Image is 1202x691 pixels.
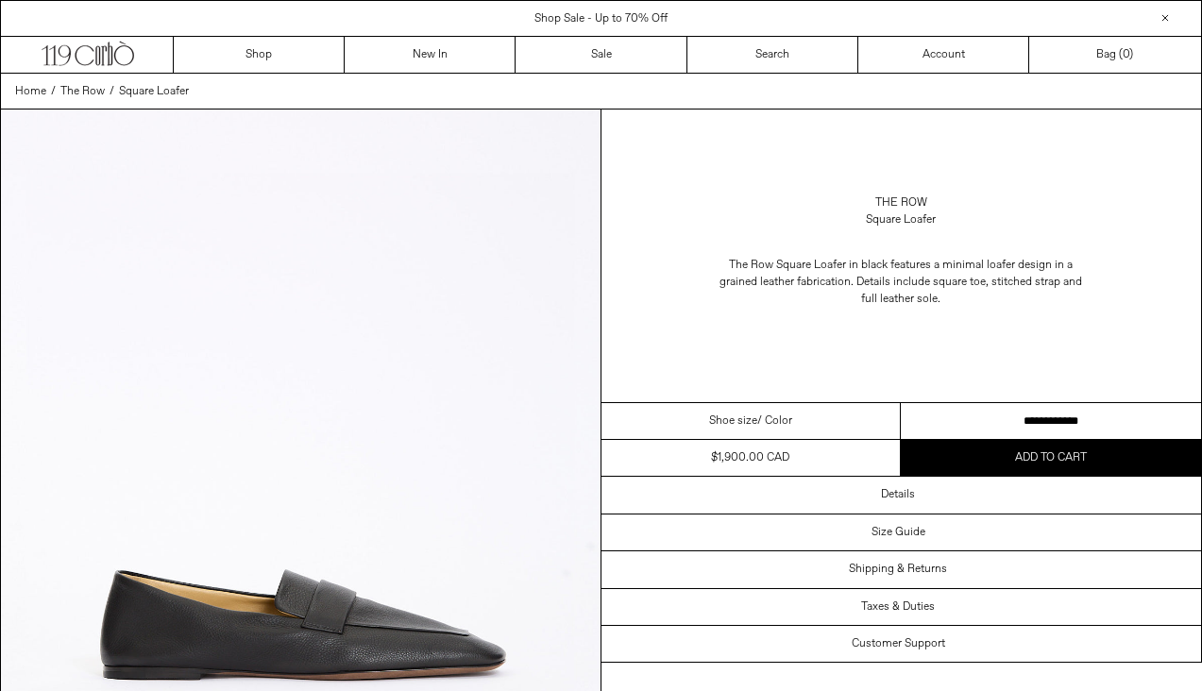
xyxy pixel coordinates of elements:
[51,83,56,100] span: /
[1123,46,1133,63] span: )
[709,413,757,430] span: Shoe size
[1123,47,1129,62] span: 0
[861,600,935,614] h3: Taxes & Duties
[757,413,792,430] span: / Color
[687,37,858,73] a: Search
[852,637,945,650] h3: Customer Support
[15,84,46,99] span: Home
[875,194,927,211] a: The Row
[872,526,925,539] h3: Size Guide
[110,83,114,100] span: /
[712,247,1090,317] p: The Row Square Loafer in black features a minimal loafer design in a grained leather fabrication....
[858,37,1029,73] a: Account
[866,211,936,228] div: Square Loafer
[534,11,668,26] a: Shop Sale - Up to 70% Off
[901,440,1201,476] button: Add to cart
[849,563,947,576] h3: Shipping & Returns
[711,449,789,466] div: $1,900.00 CAD
[15,83,46,100] a: Home
[119,84,189,99] span: Square Loafer
[60,83,105,100] a: The Row
[1015,450,1087,465] span: Add to cart
[119,83,189,100] a: Square Loafer
[174,37,345,73] a: Shop
[345,37,516,73] a: New In
[881,488,915,501] h3: Details
[60,84,105,99] span: The Row
[1029,37,1200,73] a: Bag ()
[516,37,686,73] a: Sale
